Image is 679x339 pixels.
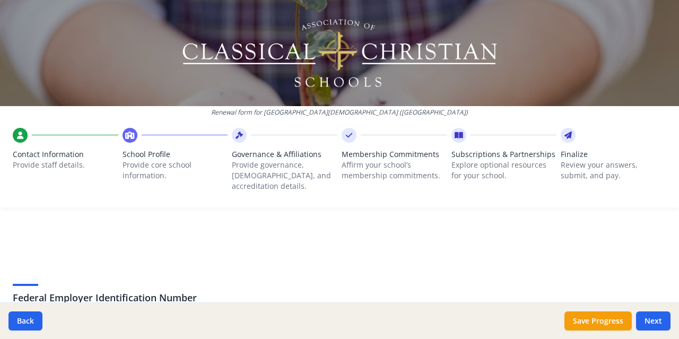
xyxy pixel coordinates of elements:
[123,149,228,160] span: School Profile
[13,290,666,305] h3: Federal Employer Identification Number
[181,16,499,90] img: Logo
[636,311,671,331] button: Next
[342,160,447,181] p: Affirm your school’s membership commitments.
[232,160,337,192] p: Provide governance, [DEMOGRAPHIC_DATA], and accreditation details.
[13,149,118,160] span: Contact Information
[451,160,557,181] p: Explore optional resources for your school.
[561,160,666,181] p: Review your answers, submit, and pay.
[13,160,118,170] p: Provide staff details.
[232,149,337,160] span: Governance & Affiliations
[564,311,632,331] button: Save Progress
[342,149,447,160] span: Membership Commitments
[561,149,666,160] span: Finalize
[123,160,228,181] p: Provide core school information.
[8,311,42,331] button: Back
[451,149,557,160] span: Subscriptions & Partnerships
